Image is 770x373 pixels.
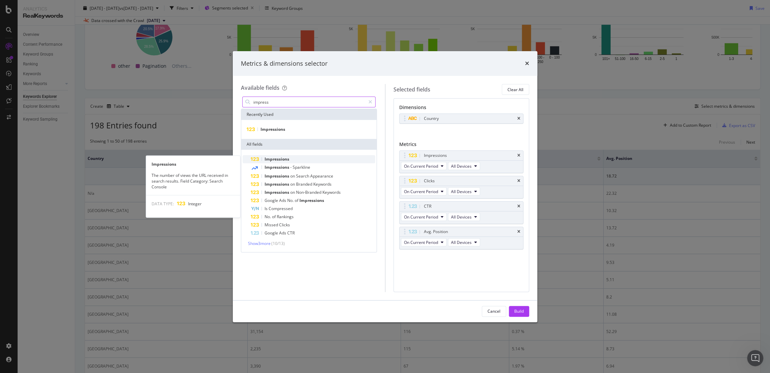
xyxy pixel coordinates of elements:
span: Ads [279,198,287,203]
div: Metrics & dimensions selector [241,59,327,68]
span: Impressions [261,126,285,132]
div: times [517,204,520,208]
span: Is [265,206,269,211]
span: Impressions [265,156,289,162]
span: ( 10 / 13 ) [271,241,285,246]
input: Search by field name [253,97,365,107]
button: All Devices [448,162,480,170]
span: Missed [265,222,279,228]
div: times [517,230,520,234]
div: CTRtimesOn Current PeriodAll Devices [399,201,524,224]
div: ClickstimesOn Current PeriodAll Devices [399,176,524,199]
span: on [290,189,296,195]
span: CTR [287,230,295,236]
button: On Current Period [401,238,447,246]
div: modal [233,51,537,322]
span: No. [265,214,272,220]
span: Google [265,230,279,236]
button: Clear All [502,84,529,95]
span: Clicks [279,222,290,228]
span: - [290,164,293,170]
div: Impressions [424,152,447,159]
span: Impressions [265,164,290,170]
span: All Devices [451,240,472,245]
span: of [295,198,299,203]
div: Avg. Position [424,228,448,235]
div: Recently Used [241,109,377,120]
button: All Devices [448,213,480,221]
div: CTR [424,203,431,210]
span: Rankings [277,214,294,220]
iframe: Intercom live chat [747,350,763,366]
button: On Current Period [401,213,447,221]
span: Compressed [269,206,293,211]
span: Branded [296,181,313,187]
div: Countrytimes [399,113,524,124]
button: Build [509,306,529,317]
span: Show 3 more [248,241,271,246]
span: On Current Period [404,214,438,220]
span: Impressions [299,198,324,203]
div: Country [424,115,439,122]
span: All Devices [451,214,472,220]
div: Dimensions [399,104,524,113]
div: Metrics [399,141,524,150]
span: Sparkline [293,164,310,170]
span: Impressions [265,173,290,179]
div: Clear All [507,87,523,92]
div: times [525,59,529,68]
span: of [272,214,277,220]
div: Build [514,308,524,314]
button: Cancel [482,306,506,317]
button: All Devices [448,187,480,195]
span: on [290,173,296,179]
div: Available fields [241,84,279,91]
span: Impressions [265,189,290,195]
span: On Current Period [404,189,438,194]
span: All Devices [451,189,472,194]
button: On Current Period [401,162,447,170]
div: Avg. PositiontimesOn Current PeriodAll Devices [399,227,524,249]
span: Keywords [322,189,341,195]
span: Non-Branded [296,189,322,195]
span: On Current Period [404,163,438,169]
button: All Devices [448,238,480,246]
div: Selected fields [393,86,430,94]
div: All fields [241,139,377,150]
span: No. [287,198,295,203]
div: Cancel [488,308,500,314]
span: All Devices [451,163,472,169]
div: times [517,153,520,158]
div: Impressions [146,161,240,167]
div: ImpressionstimesOn Current PeriodAll Devices [399,150,524,173]
div: times [517,117,520,121]
span: On Current Period [404,240,438,245]
div: Clicks [424,178,435,184]
div: The number of views the URL received in search results. Field Category: Search Console [146,172,240,189]
span: Keywords [313,181,332,187]
button: On Current Period [401,187,447,195]
span: Impressions [265,181,290,187]
span: Appearance [310,173,333,179]
div: times [517,179,520,183]
span: on [290,181,296,187]
span: Ads [279,230,287,236]
span: Google [265,198,279,203]
span: Search [296,173,310,179]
